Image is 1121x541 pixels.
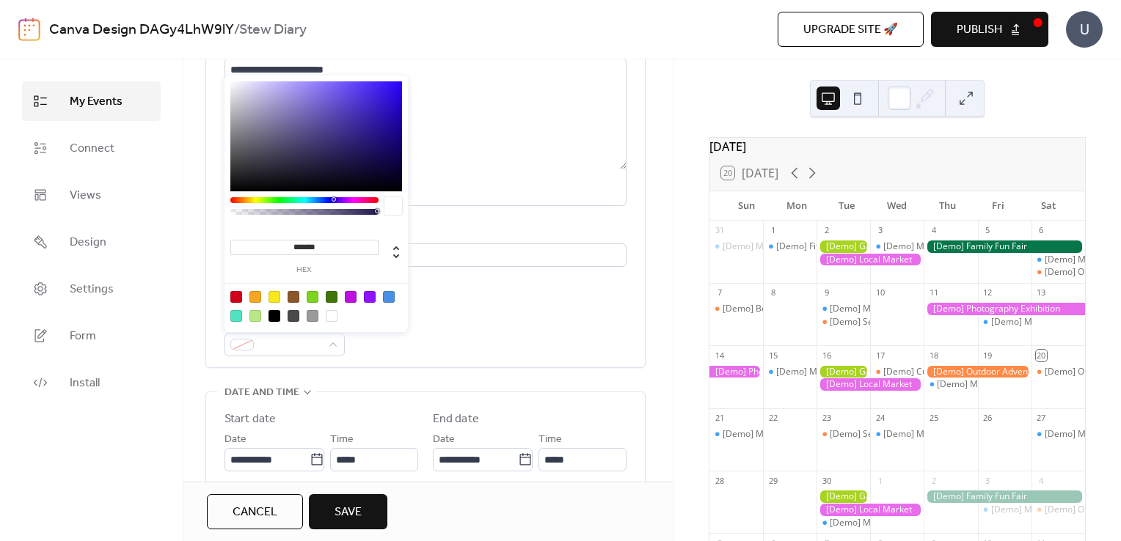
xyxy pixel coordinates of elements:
a: Views [22,175,161,215]
span: Upgrade site 🚀 [803,21,898,39]
label: hex [230,266,379,274]
button: Cancel [207,494,303,529]
div: Mon [771,191,822,221]
div: #F5A623 [249,291,261,303]
div: #D0021B [230,291,242,303]
div: 17 [874,350,886,361]
div: 1 [874,475,886,486]
div: 31 [714,225,725,236]
div: 21 [714,413,725,424]
div: Start date [224,411,276,428]
div: 29 [767,475,778,486]
span: Publish [957,21,1002,39]
div: 9 [821,287,832,298]
b: / [234,16,239,44]
div: [Demo] Morning Yoga Bliss [709,240,763,253]
div: #FFFFFF [326,310,337,322]
div: Thu [922,191,973,221]
div: [Demo] Photography Exhibition [709,366,763,378]
div: [Demo] Book Club Gathering [723,303,840,315]
div: [Demo] Local Market [817,378,924,391]
div: [Demo] Gardening Workshop [817,490,870,503]
div: [Demo] Morning Yoga Bliss [723,428,834,441]
div: Location [224,224,624,241]
div: [Demo] Outdoor Adventure Day [924,366,1031,378]
div: [Demo] Gardening Workshop [817,240,870,253]
div: #9B9B9B [307,310,318,322]
div: [Demo] Open Mic Night [1031,504,1085,516]
div: [Demo] Morning Yoga Bliss [991,316,1103,328]
div: Sun [721,191,772,221]
span: Design [70,234,106,251]
div: [Demo] Culinary Cooking Class [870,366,924,378]
div: 2 [928,475,939,486]
div: [Demo] Morning Yoga Bliss [830,303,941,315]
div: [Demo] Fitness Bootcamp [776,240,882,253]
a: Connect [22,128,161,168]
div: [Demo] Morning Yoga Bliss [883,240,995,253]
div: 4 [928,225,939,236]
div: Tue [822,191,872,221]
div: 27 [1036,413,1047,424]
div: [Demo] Morning Yoga Bliss [776,366,888,378]
div: 7 [714,287,725,298]
div: 13 [1036,287,1047,298]
div: [Demo] Morning Yoga Bliss [1031,254,1085,266]
span: Date [224,431,247,449]
div: [Demo] Morning Yoga Bliss [709,428,763,441]
div: 28 [714,475,725,486]
div: End date [433,411,479,428]
div: [Demo] Morning Yoga Bliss [763,366,817,378]
button: Publish [931,12,1048,47]
div: [Demo] Morning Yoga Bliss [937,378,1048,391]
div: [Demo] Morning Yoga Bliss [817,517,870,529]
div: 30 [821,475,832,486]
div: Wed [872,191,923,221]
div: 19 [982,350,993,361]
div: U [1066,11,1103,48]
div: #4A4A4A [288,310,299,322]
div: 4 [1036,475,1047,486]
div: 10 [874,287,886,298]
div: [Demo] Morning Yoga Bliss [991,504,1103,516]
div: #417505 [326,291,337,303]
div: [Demo] Fitness Bootcamp [763,240,817,253]
div: #000000 [269,310,280,322]
div: [Demo] Book Club Gathering [709,303,763,315]
div: Sat [1023,191,1073,221]
a: Form [22,316,161,356]
div: 20 [1036,350,1047,361]
span: Settings [70,281,114,298]
div: #BD10E0 [345,291,357,303]
div: 6 [1036,225,1047,236]
div: [Demo] Morning Yoga Bliss [924,378,977,391]
div: [Demo] Local Market [817,504,924,516]
div: [Demo] Seniors' Social Tea [817,428,870,441]
div: #F8E71C [269,291,280,303]
span: Form [70,328,96,345]
span: Save [335,504,362,521]
div: 1 [767,225,778,236]
span: Connect [70,140,114,158]
div: 2 [821,225,832,236]
span: Time [538,431,562,449]
b: Stew Diary [239,16,307,44]
div: [Demo] Seniors' Social Tea [830,428,940,441]
div: [DATE] [709,138,1085,155]
div: [Demo] Local Market [817,254,924,266]
div: 5 [982,225,993,236]
div: #7ED321 [307,291,318,303]
div: 15 [767,350,778,361]
div: [Demo] Seniors' Social Tea [830,316,940,328]
div: 24 [874,413,886,424]
button: Upgrade site 🚀 [778,12,924,47]
div: 16 [821,350,832,361]
div: 23 [821,413,832,424]
div: [Demo] Morning Yoga Bliss [830,517,941,529]
div: [Demo] Morning Yoga Bliss [870,428,924,441]
span: Date and time [224,384,299,402]
div: #50E3C2 [230,310,242,322]
div: [Demo] Family Fun Fair [924,240,1084,253]
div: [Demo] Culinary Cooking Class [883,366,1009,378]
